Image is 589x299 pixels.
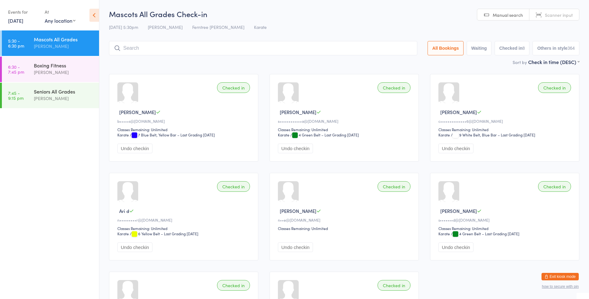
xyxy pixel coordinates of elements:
div: Seniors All Grades [34,88,94,95]
div: n•••••••••r@[DOMAIN_NAME] [117,217,252,223]
div: Checked in [217,181,250,192]
button: Undo checkin [438,242,473,252]
div: Events for [8,7,39,17]
button: how to secure with pin [542,284,579,289]
label: Sort by [513,59,527,65]
div: Classes Remaining: Unlimited [278,226,412,231]
span: [PERSON_NAME] [280,208,316,214]
div: At [45,7,75,17]
button: Waiting [467,41,492,55]
span: Ferntree [PERSON_NAME] [192,24,244,30]
div: Karate [117,132,129,137]
button: Checked in8 [495,41,530,55]
div: b•••••s@[DOMAIN_NAME] [117,118,252,124]
div: Boxing Fitness [34,62,94,69]
span: Karate [254,24,267,30]
span: [PERSON_NAME] [440,109,477,115]
button: Undo checkin [438,144,473,153]
button: Undo checkin [117,144,152,153]
span: Manual search [493,12,523,18]
a: 5:30 -6:30 pmMascots All Grades[PERSON_NAME] [2,30,99,56]
div: [PERSON_NAME] [34,69,94,76]
a: [DATE] [8,17,23,24]
span: / 9 White Belt, Blue Bar – Last Grading [DATE] [451,132,535,137]
time: 7:45 - 9:15 pm [8,90,24,100]
div: [PERSON_NAME] [34,43,94,50]
div: Checked in [378,181,410,192]
span: [PERSON_NAME] [440,208,477,214]
div: Checked in [378,280,410,291]
div: Checked in [538,181,571,192]
span: / 4 Green Belt – Last Grading [DATE] [290,132,359,137]
div: Classes Remaining: Unlimited [117,127,252,132]
div: Karate [117,231,129,236]
span: [DATE] 5:30pm [109,24,138,30]
div: Mascots All Grades [34,36,94,43]
time: 5:30 - 6:30 pm [8,38,24,48]
a: 7:45 -9:15 pmSeniors All Grades[PERSON_NAME] [2,83,99,108]
button: All Bookings [428,41,464,55]
button: Undo checkin [117,242,152,252]
span: / 6 Yellow Belt – Last Grading [DATE] [130,231,198,236]
div: s•••••••d@[DOMAIN_NAME] [438,217,573,223]
div: 364 [568,46,575,51]
button: Others in style364 [532,41,579,55]
div: Classes Remaining: Unlimited [438,226,573,231]
div: Checked in [217,280,250,291]
div: n••e@[DOMAIN_NAME] [278,217,412,223]
span: / 7 Blue Belt, Yellow Bar – Last Grading [DATE] [130,132,215,137]
div: Check in time (DESC) [528,58,579,65]
div: s••••••••••••a@[DOMAIN_NAME] [278,118,412,124]
a: 6:30 -7:45 pmBoxing Fitness[PERSON_NAME] [2,57,99,82]
div: Checked in [217,82,250,93]
div: Karate [438,231,450,236]
span: / 4 Green Belt – Last Grading [DATE] [451,231,519,236]
div: Karate [438,132,450,137]
div: Classes Remaining: Unlimited [438,127,573,132]
span: Scanner input [545,12,573,18]
div: 8 [523,46,525,51]
div: [PERSON_NAME] [34,95,94,102]
input: Search [109,41,417,55]
div: Karate [278,132,289,137]
div: c••••••••••••••6@[DOMAIN_NAME] [438,118,573,124]
button: Exit kiosk mode [541,273,579,280]
div: Classes Remaining: Unlimited [278,127,412,132]
div: Any location [45,17,75,24]
button: Undo checkin [278,144,313,153]
time: 6:30 - 7:45 pm [8,64,24,74]
span: [PERSON_NAME] [119,109,156,115]
h2: Mascots All Grades Check-in [109,9,579,19]
div: Checked in [378,82,410,93]
button: Undo checkin [278,242,313,252]
span: [PERSON_NAME] [280,109,316,115]
div: Classes Remaining: Unlimited [117,226,252,231]
div: Checked in [538,82,571,93]
span: [PERSON_NAME] [148,24,183,30]
span: Ari d [119,208,129,214]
